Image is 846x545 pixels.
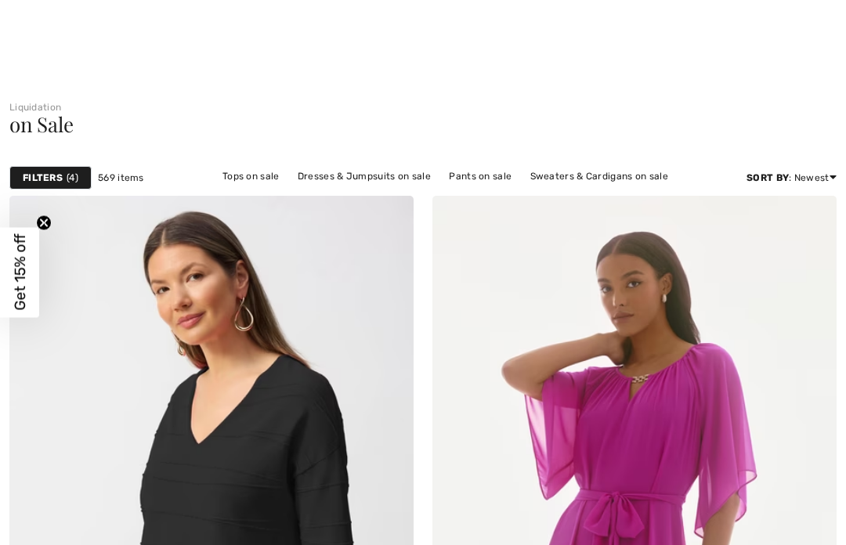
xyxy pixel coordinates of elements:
[11,234,29,311] span: Get 15% off
[36,215,52,231] button: Close teaser
[98,171,144,185] span: 569 items
[23,171,63,185] strong: Filters
[522,166,676,186] a: Sweaters & Cardigans on sale
[747,171,837,185] div: : Newest
[747,172,789,183] strong: Sort By
[504,186,605,207] a: Outerwear on sale
[9,102,61,113] a: Liquidation
[67,171,78,185] span: 4
[424,186,501,207] a: Skirts on sale
[215,166,287,186] a: Tops on sale
[290,166,439,186] a: Dresses & Jumpsuits on sale
[441,166,519,186] a: Pants on sale
[286,186,421,207] a: Jackets & Blazers on sale
[9,110,73,138] span: on Sale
